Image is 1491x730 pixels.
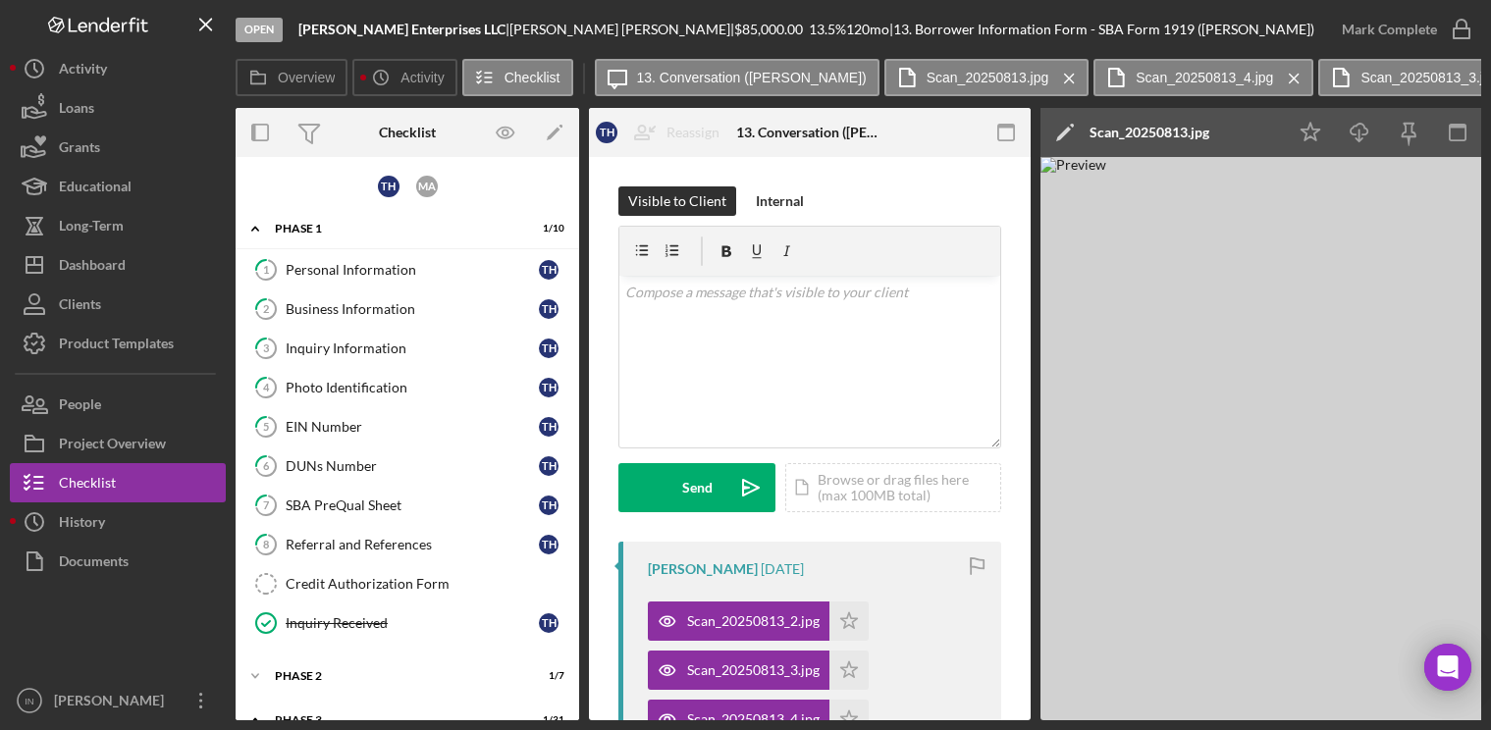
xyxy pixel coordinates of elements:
div: 120 mo [846,22,889,37]
div: 1 / 10 [529,223,564,235]
div: T H [539,378,559,397]
div: Documents [59,542,129,586]
tspan: 3 [263,341,269,354]
div: Scan_20250813.jpg [1090,125,1209,140]
a: 6DUNs NumberTH [245,446,569,486]
label: Checklist [505,70,560,85]
button: Grants [10,128,226,167]
div: T H [539,456,559,476]
div: Business Information [286,301,539,317]
button: Clients [10,285,226,324]
div: Scan_20250813_3.jpg [687,662,820,678]
div: Clients [59,285,101,329]
div: T H [539,495,559,515]
button: Send [618,463,775,512]
a: Credit Authorization Form [245,564,569,603]
label: Activity [400,70,444,85]
a: Inquiry ReceivedTH [245,603,569,643]
div: Phase 3 [275,714,515,726]
a: 8Referral and ReferencesTH [245,525,569,564]
label: 13. Conversation ([PERSON_NAME]) [637,70,867,85]
text: IN [25,696,34,706]
div: T H [539,339,559,358]
div: T H [596,122,617,143]
div: [PERSON_NAME] [49,681,177,725]
div: Long-Term [59,206,124,250]
a: 1Personal InformationTH [245,250,569,289]
div: Checklist [59,463,116,507]
div: T H [539,417,559,437]
div: 13.5 % [809,22,846,37]
button: Long-Term [10,206,226,245]
div: Dashboard [59,245,126,289]
button: Visible to Client [618,186,736,216]
tspan: 1 [263,263,269,276]
div: Project Overview [59,424,166,468]
tspan: 8 [263,538,269,550]
div: People [59,385,101,429]
div: Internal [756,186,804,216]
b: [PERSON_NAME] Enterprises LLC [298,21,506,37]
button: Loans [10,88,226,128]
div: T H [539,613,559,633]
a: 5EIN NumberTH [245,407,569,446]
div: $85,000.00 [734,22,809,37]
div: [PERSON_NAME] [PERSON_NAME] | [509,22,734,37]
button: THReassign [586,113,739,152]
button: Internal [746,186,814,216]
div: Personal Information [286,262,539,278]
a: Documents [10,542,226,581]
div: Send [682,463,713,512]
div: M A [416,176,438,197]
div: T H [539,260,559,280]
div: 1 / 7 [529,670,564,682]
button: People [10,385,226,424]
div: Credit Authorization Form [286,576,568,592]
a: Project Overview [10,424,226,463]
a: Checklist [10,463,226,502]
div: | 13. Borrower Information Form - SBA Form 1919 ([PERSON_NAME]) [889,22,1314,37]
button: Checklist [462,59,573,96]
time: 2025-08-13 21:25 [761,561,804,577]
div: Scan_20250813_2.jpg [687,613,820,629]
button: History [10,502,226,542]
a: 2Business InformationTH [245,289,569,329]
div: SBA PreQual Sheet [286,497,539,513]
tspan: 6 [263,459,270,472]
div: Scan_20250813_4.jpg [687,711,820,727]
label: Scan_20250813.jpg [927,70,1049,85]
div: DUNs Number [286,458,539,474]
a: 3Inquiry InformationTH [245,329,569,368]
tspan: 4 [263,381,270,393]
button: Mark Complete [1322,10,1481,49]
a: Activity [10,49,226,88]
label: Scan_20250813_4.jpg [1136,70,1273,85]
button: Activity [352,59,456,96]
button: Scan_20250813.jpg [884,59,1090,96]
div: Phase 1 [275,223,515,235]
div: Checklist [379,125,436,140]
div: Open Intercom Messenger [1424,644,1471,691]
a: 4Photo IdentificationTH [245,368,569,407]
div: T H [378,176,399,197]
button: Scan_20250813_4.jpg [1093,59,1313,96]
div: History [59,502,105,547]
div: T H [539,535,559,554]
div: Educational [59,167,132,211]
div: Inquiry Information [286,340,539,356]
button: Scan_20250813_2.jpg [648,601,869,641]
div: Loans [59,88,94,132]
div: Visible to Client [628,186,726,216]
button: IN[PERSON_NAME] [10,681,226,720]
button: Dashboard [10,245,226,285]
div: T H [539,299,559,319]
div: Reassign [666,113,719,152]
button: Product Templates [10,324,226,363]
div: Product Templates [59,324,174,368]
